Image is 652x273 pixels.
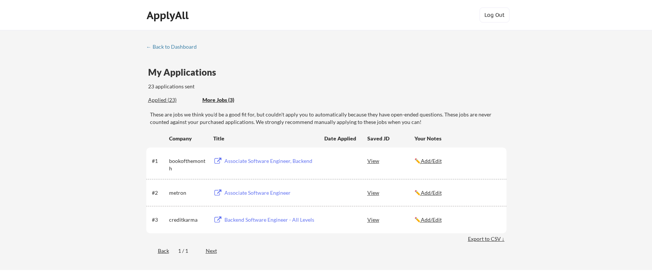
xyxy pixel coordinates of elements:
[414,157,500,165] div: ✏️
[213,135,317,142] div: Title
[468,235,506,243] div: Export to CSV ↓
[169,216,206,224] div: creditkarma
[148,96,197,104] div: These are all the jobs you've been applied to so far.
[367,154,414,167] div: View
[146,247,169,255] div: Back
[224,189,317,197] div: Associate Software Engineer
[367,213,414,226] div: View
[148,83,293,90] div: 23 applications sent
[421,158,442,164] u: Add/Edit
[367,131,414,145] div: Saved JD
[147,9,191,22] div: ApplyAll
[152,189,166,197] div: #2
[169,189,206,197] div: metron
[414,216,500,224] div: ✏️
[414,135,500,142] div: Your Notes
[169,135,206,142] div: Company
[206,247,226,255] div: Next
[480,7,509,22] button: Log Out
[224,157,317,165] div: Associate Software Engineer, Backend
[224,216,317,224] div: Backend Software Engineer - All Levels
[152,157,166,165] div: #1
[169,157,206,172] div: bookofthemonth
[152,216,166,224] div: #3
[150,111,506,125] div: These are jobs we think you'd be a good fit for, but couldn't apply you to automatically because ...
[148,96,197,104] div: Applied (23)
[178,247,197,255] div: 1 / 1
[421,216,442,223] u: Add/Edit
[202,96,257,104] div: These are job applications we think you'd be a good fit for, but couldn't apply you to automatica...
[367,186,414,199] div: View
[421,189,442,196] u: Add/Edit
[414,189,500,197] div: ✏️
[146,44,202,51] a: ← Back to Dashboard
[324,135,357,142] div: Date Applied
[202,96,257,104] div: More Jobs (3)
[146,44,202,49] div: ← Back to Dashboard
[148,68,222,77] div: My Applications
